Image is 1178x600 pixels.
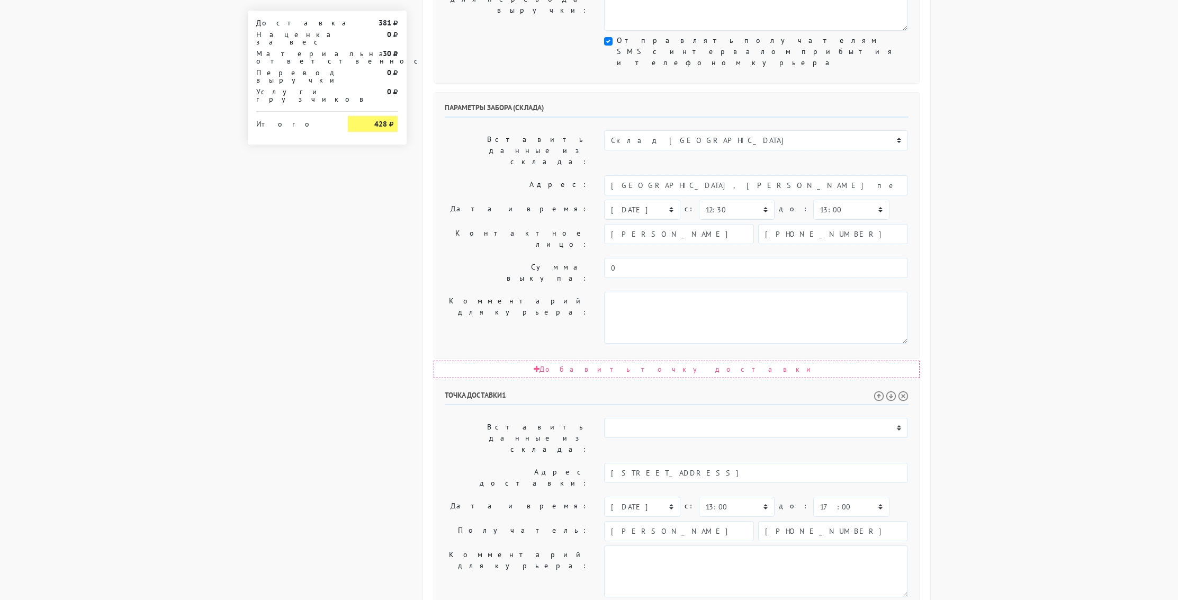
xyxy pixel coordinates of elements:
label: Комментарий для курьера: [437,545,597,597]
div: Услуги грузчиков [248,88,340,103]
label: Вставить данные из склада: [437,130,597,171]
input: Телефон [758,224,908,244]
label: Адрес: [437,175,597,195]
strong: 0 [387,30,391,39]
h6: Точка доставки [445,391,909,405]
label: Дата и время: [437,497,597,517]
span: 1 [502,390,506,400]
label: Вставить данные из склада: [437,418,597,459]
div: Доставка [248,19,340,26]
div: Перевод выручки [248,69,340,84]
label: Дата и время: [437,200,597,220]
label: Получатель: [437,521,597,541]
h6: Параметры забора (склада) [445,103,909,118]
label: Контактное лицо: [437,224,597,254]
strong: 428 [374,119,387,129]
label: c: [685,200,695,218]
label: до: [779,497,809,515]
div: Добавить точку доставки [434,361,920,378]
input: Имя [604,521,754,541]
label: Сумма выкупа: [437,258,597,288]
strong: 381 [379,18,391,28]
strong: 0 [387,87,391,96]
label: Адрес доставки: [437,463,597,492]
div: Итого [256,116,332,128]
div: Материальная ответственность [248,50,340,65]
label: c: [685,497,695,515]
strong: 0 [387,68,391,77]
label: до: [779,200,809,218]
div: Наценка за вес [248,31,340,46]
input: Телефон [758,521,908,541]
strong: 30 [383,49,391,58]
label: Комментарий для курьера: [437,292,597,344]
input: Имя [604,224,754,244]
label: Отправлять получателям SMS с интервалом прибытия и телефоном курьера [617,35,908,68]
